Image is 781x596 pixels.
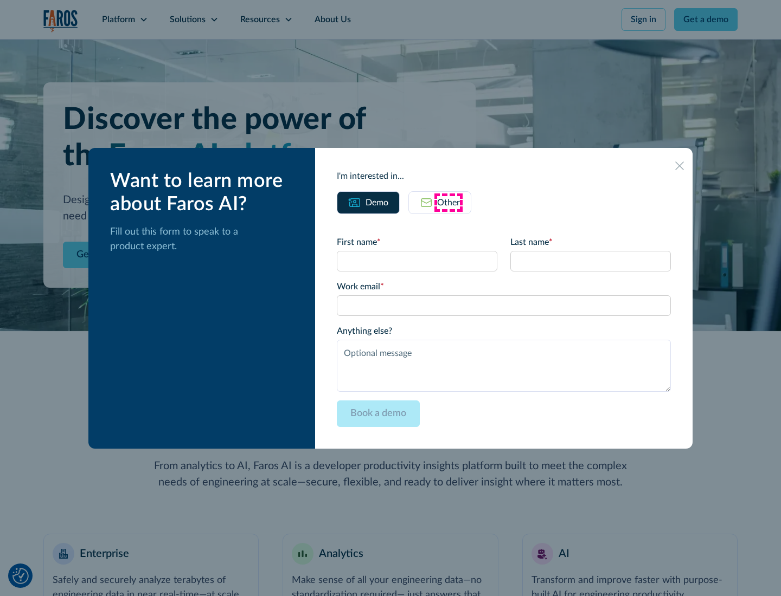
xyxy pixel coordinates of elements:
div: Want to learn more about Faros AI? [110,170,298,216]
form: Email Form [337,236,671,427]
label: First name [337,236,497,249]
p: Fill out this form to speak to a product expert. [110,225,298,254]
div: Demo [366,196,388,209]
label: Work email [337,280,671,293]
input: Book a demo [337,400,420,427]
div: I'm interested in... [337,170,671,183]
label: Anything else? [337,325,671,338]
label: Last name [510,236,671,249]
div: Other [437,196,460,209]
